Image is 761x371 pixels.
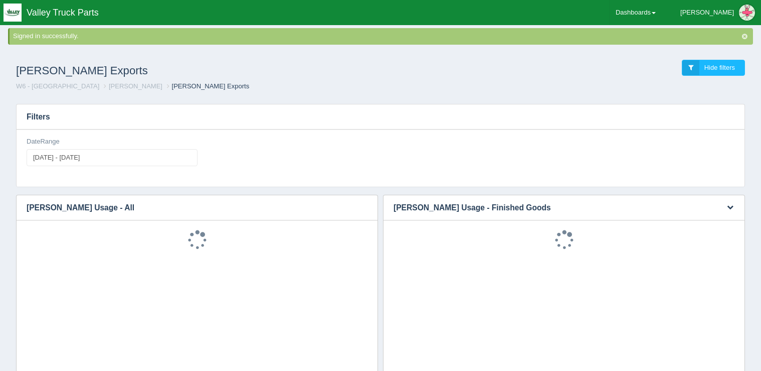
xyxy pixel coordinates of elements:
a: [PERSON_NAME] [109,82,162,90]
a: Hide filters [682,60,745,76]
h1: [PERSON_NAME] Exports [16,60,380,82]
a: W6 - [GEOGRAPHIC_DATA] [16,82,99,90]
label: DateRange [27,137,60,147]
h3: Filters [17,104,744,130]
div: [PERSON_NAME] [680,3,734,23]
h3: [PERSON_NAME] Usage - All [17,195,362,220]
h3: [PERSON_NAME] Usage - Finished Goods [384,195,714,220]
span: Hide filters [704,64,735,71]
li: [PERSON_NAME] Exports [164,82,250,91]
span: Valley Truck Parts [27,8,99,18]
img: q1blfpkbivjhsugxdrfq.png [4,4,22,22]
div: Signed in successfully. [13,32,751,41]
img: Profile Picture [739,5,755,21]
